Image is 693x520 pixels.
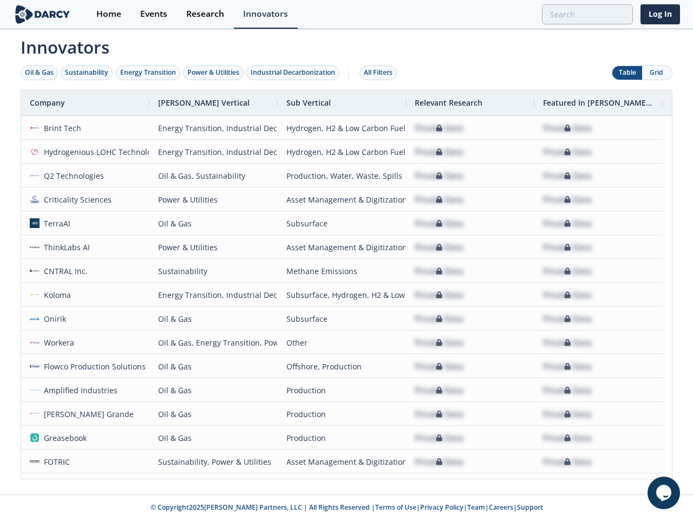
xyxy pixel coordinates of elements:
[40,212,71,235] div: TerraAI
[415,307,463,330] div: Private Data
[158,355,269,378] div: Oil & Gas
[640,4,680,24] a: Log In
[158,97,250,108] span: [PERSON_NAME] Vertical
[543,355,592,378] div: Private Data
[286,236,397,259] div: Asset Management & Digitization
[415,116,463,140] div: Private Data
[286,116,397,140] div: Hydrogen, H2 & Low Carbon Fuels
[40,474,97,497] div: Atomic47 Labs
[158,426,269,450] div: Oil & Gas
[158,188,269,211] div: Power & Utilities
[30,290,40,300] img: 27540aad-f8b7-4d29-9f20-5d378d121d15
[286,140,397,164] div: Hydrogen, H2 & Low Carbon Fuels
[286,97,331,108] span: Sub Vertical
[30,97,65,108] span: Company
[40,307,67,330] div: Onirik
[61,66,113,80] button: Sustainability
[415,188,463,211] div: Private Data
[543,164,592,187] div: Private Data
[648,477,682,509] iframe: chat widget
[286,379,397,402] div: Production
[286,164,397,187] div: Production, Water, Waste, Spills
[65,68,108,77] div: Sustainability
[30,266,40,276] img: 8ac11fb0-5ce6-4062-9e23-88b7456ac0af
[286,212,397,235] div: Subsurface
[467,503,485,512] a: Team
[30,433,40,443] img: greasebook.com.png
[158,402,269,426] div: Oil & Gas
[415,164,463,187] div: Private Data
[158,236,269,259] div: Power & Utilities
[286,402,397,426] div: Production
[415,140,463,164] div: Private Data
[40,116,82,140] div: Brint Tech
[30,361,40,371] img: 1619202337518-flowco_logo_lt_medium.png
[542,4,633,24] input: Advanced Search
[40,259,88,283] div: CNTRAL Inc.
[158,259,269,283] div: Sustainability
[30,409,40,419] img: 1673545069310-mg.jpg
[517,503,543,512] a: Support
[612,66,642,80] button: Table
[13,30,680,60] span: Innovators
[286,188,397,211] div: Asset Management & Digitization
[30,147,40,157] img: 637fdeb2-050e-438a-a1bd-d39c97baa253
[543,450,592,473] div: Private Data
[246,66,339,80] button: Industrial Decarbonization
[40,355,146,378] div: Flowco Production Solutions
[415,236,463,259] div: Private Data
[186,10,224,18] div: Research
[251,68,335,77] div: Industrial Decarbonization
[243,10,288,18] div: Innovators
[286,450,397,473] div: Asset Management & Digitization, Methane Emissions
[286,259,397,283] div: Methane Emissions
[543,188,592,211] div: Private Data
[375,503,416,512] a: Terms of Use
[543,426,592,450] div: Private Data
[415,379,463,402] div: Private Data
[286,307,397,330] div: Subsurface
[158,307,269,330] div: Oil & Gas
[543,236,592,259] div: Private Data
[40,379,118,402] div: Amplified Industries
[40,283,71,307] div: Koloma
[158,450,269,473] div: Sustainability, Power & Utilities
[40,331,75,354] div: Workera
[158,116,269,140] div: Energy Transition, Industrial Decarbonization
[415,212,463,235] div: Private Data
[415,259,463,283] div: Private Data
[21,66,58,80] button: Oil & Gas
[543,283,592,307] div: Private Data
[30,123,40,133] img: f06b7f28-bf61-405b-8dcc-f856dcd93083
[30,314,40,323] img: 59af668a-fbed-4df3-97e9-ea1e956a6472
[364,68,393,77] div: All Filters
[543,97,654,108] span: Featured In [PERSON_NAME] Live
[187,68,239,77] div: Power & Utilities
[158,379,269,402] div: Oil & Gas
[415,355,463,378] div: Private Data
[96,10,121,18] div: Home
[40,140,167,164] div: Hydrogenious LOHC Technologies
[286,474,397,497] div: Asset Management & Digitization
[359,66,397,80] button: All Filters
[286,355,397,378] div: Offshore, Production
[543,307,592,330] div: Private Data
[30,218,40,228] img: a0df43f8-31b4-4ea9-a991-6b2b5c33d24c
[415,283,463,307] div: Private Data
[40,188,112,211] div: Criticality Sciences
[158,283,269,307] div: Energy Transition, Industrial Decarbonization, Oil & Gas
[415,450,463,473] div: Private Data
[415,474,463,497] div: Private Data
[489,503,513,512] a: Careers
[30,242,40,252] img: cea6cb8d-c661-4e82-962b-34554ec2b6c9
[543,212,592,235] div: Private Data
[415,97,482,108] span: Relevant Research
[120,68,176,77] div: Energy Transition
[30,194,40,204] img: f59c13b7-8146-4c0f-b540-69d0cf6e4c34
[30,337,40,347] img: a6a7813e-09ba-43d3-9dde-1ade15d6a3a4
[543,331,592,354] div: Private Data
[158,212,269,235] div: Oil & Gas
[543,259,592,283] div: Private Data
[140,10,167,18] div: Events
[543,116,592,140] div: Private Data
